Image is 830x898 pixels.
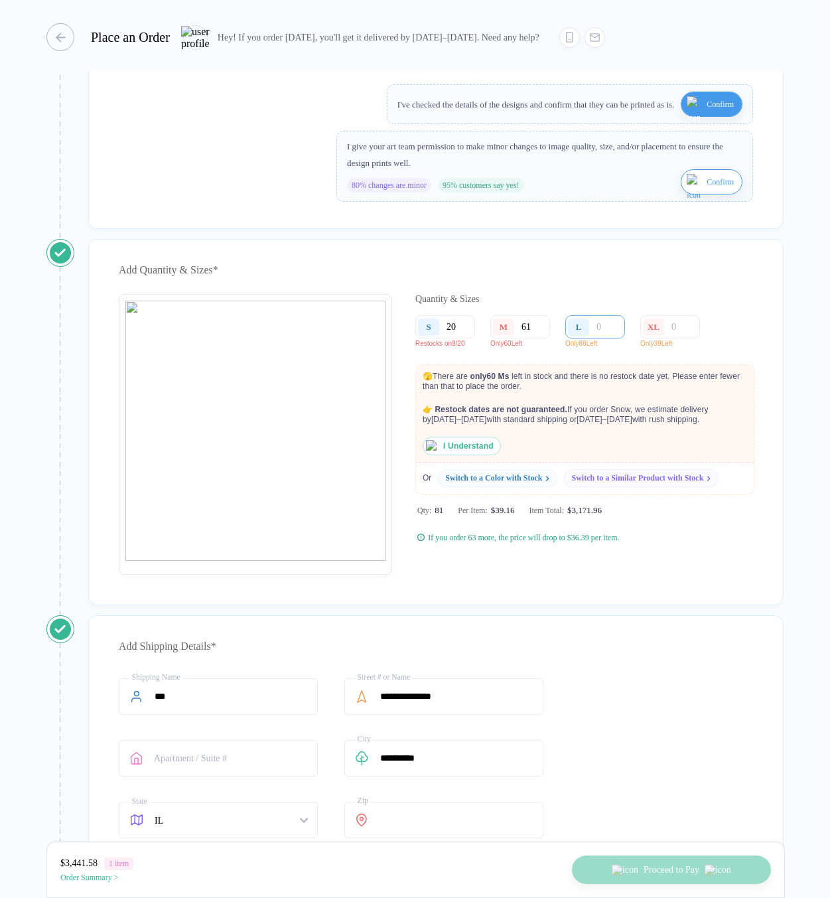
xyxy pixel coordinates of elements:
[426,322,431,333] div: S
[445,473,542,483] div: Switch to a Color with Stock
[119,636,753,657] div: Add Shipping Details
[60,858,98,869] span: $3,441.58
[564,505,602,516] div: $3,171.96
[458,505,514,516] div: Per Item:
[91,30,170,45] div: Place an Order
[428,532,619,543] div: If you order 63 more, the price will drop to $36.39 per item.
[431,505,443,516] span: 81
[415,340,485,347] p: Restocks on 9/20
[181,26,210,49] img: user profile
[438,178,524,192] div: 95% customers say yes!
[490,340,560,347] p: Only 60 Left
[707,94,734,115] span: Confirm
[397,96,674,113] div: I've checked the details of the designs and confirm that they can be printed as is.
[648,322,659,333] div: XL
[470,372,509,381] strong: only 60 M s
[529,505,602,516] div: Item Total:
[435,405,567,414] strong: Restock dates are not guaranteed.
[416,398,747,431] p: If you order S now, we estimate delivery by [DATE]–[DATE] with standard shipping or [DATE]–[DATE]...
[488,505,515,516] div: $39.16
[417,505,443,516] div: Qty:
[687,96,703,128] img: icon
[423,437,501,455] button: I Understand
[443,441,494,451] strong: I Understand
[565,340,635,347] p: Only 88 Left
[423,405,433,414] span: 👉
[687,174,703,206] img: icon
[218,32,539,43] div: Hey! If you order [DATE], you'll get it delivered by [DATE]–[DATE]. Need any help?
[415,294,753,305] div: Quantity & Sizes
[576,322,582,333] div: L
[104,858,133,870] span: 1 item
[571,473,703,483] div: Switch to a Similar Product with Stock
[438,469,557,487] a: Switch to a Color with Stock
[423,473,431,483] span: Or
[640,340,710,347] p: Only 39 Left
[426,440,438,452] img: status
[119,260,753,281] div: Add Quantity & Sizes
[347,178,431,192] div: 80% changes are minor
[125,301,385,561] img: image_error.svg
[155,802,307,838] span: IL
[423,372,433,381] span: 🫣
[500,322,508,333] div: M
[681,169,742,194] button: iconConfirm
[681,92,742,117] button: iconConfirm
[416,365,754,398] p: There are left in stock and there is no restock date yet. Please enter fewer than that to place t...
[347,138,742,171] div: I give your art team permission to make minor changes to image quality, size, and/or placement to...
[60,873,133,883] button: Order Summary >
[564,469,719,487] a: Switch to a Similar Product with Stock
[707,171,734,192] span: Confirm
